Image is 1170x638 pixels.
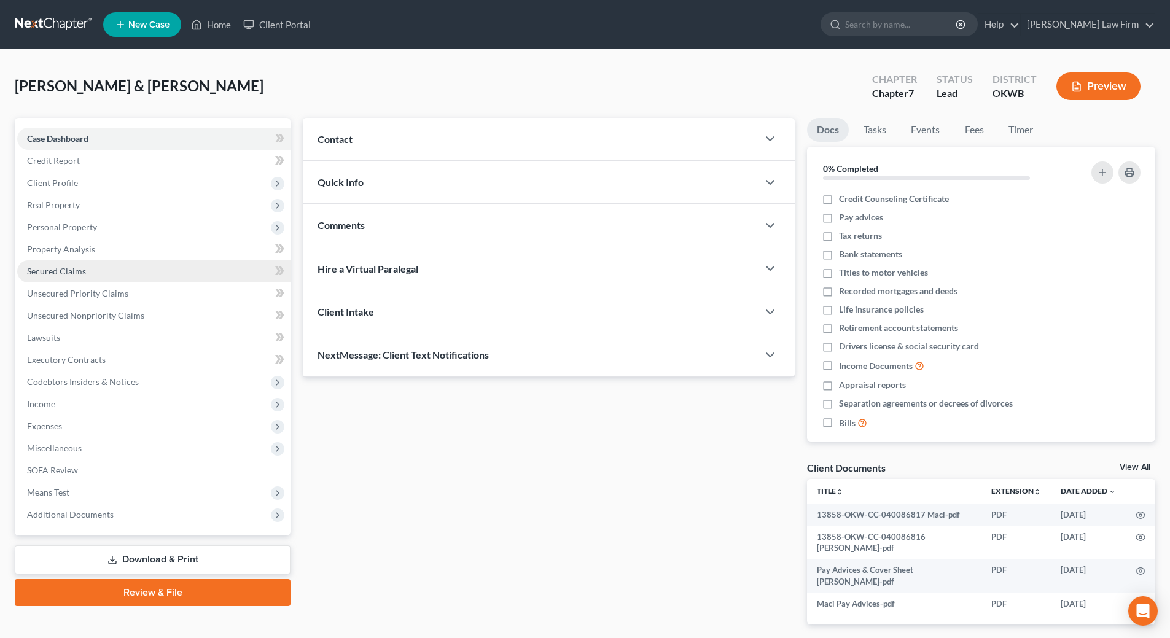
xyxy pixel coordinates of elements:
a: View All [1120,463,1150,472]
i: unfold_more [1034,488,1041,496]
a: Titleunfold_more [817,486,843,496]
span: Income Documents [839,360,913,372]
span: Bank statements [839,248,902,260]
span: Retirement account statements [839,322,958,334]
span: Lawsuits [27,332,60,343]
a: Help [978,14,1020,36]
span: Life insurance policies [839,303,924,316]
span: Executory Contracts [27,354,106,365]
a: Date Added expand_more [1061,486,1116,496]
span: NextMessage: Client Text Notifications [318,349,489,360]
span: SOFA Review [27,465,78,475]
span: Drivers license & social security card [839,340,979,352]
span: Unsecured Priority Claims [27,288,128,298]
td: 13858-OKW-CC-040086817 Maci-pdf [807,504,981,526]
td: Maci Pay Advices-pdf [807,593,981,615]
span: Miscellaneous [27,443,82,453]
div: Chapter [872,72,917,87]
span: Unsecured Nonpriority Claims [27,310,144,321]
div: Open Intercom Messenger [1128,596,1158,626]
a: Events [901,118,950,142]
span: Case Dashboard [27,133,88,144]
div: District [993,72,1037,87]
span: Quick Info [318,176,364,188]
span: Hire a Virtual Paralegal [318,263,418,274]
span: Codebtors Insiders & Notices [27,376,139,387]
div: OKWB [993,87,1037,101]
span: [PERSON_NAME] & [PERSON_NAME] [15,77,263,95]
a: Unsecured Priority Claims [17,282,291,305]
span: Secured Claims [27,266,86,276]
span: Additional Documents [27,509,114,519]
td: PDF [981,593,1051,615]
span: Expenses [27,421,62,431]
span: Titles to motor vehicles [839,266,928,279]
a: Property Analysis [17,238,291,260]
span: Recorded mortgages and deeds [839,285,957,297]
a: Download & Print [15,545,291,574]
a: [PERSON_NAME] Law Firm [1021,14,1155,36]
a: Docs [807,118,849,142]
button: Preview [1056,72,1141,100]
div: Status [937,72,973,87]
td: PDF [981,504,1051,526]
span: Client Intake [318,306,374,317]
a: Home [185,14,237,36]
td: Pay Advices & Cover Sheet [PERSON_NAME]-pdf [807,559,981,593]
td: [DATE] [1051,593,1126,615]
span: Means Test [27,487,69,497]
a: Executory Contracts [17,349,291,371]
span: Credit Report [27,155,80,166]
span: Bills [839,417,856,429]
span: Tax returns [839,230,882,242]
strong: 0% Completed [823,163,878,174]
span: 7 [908,87,914,99]
span: Separation agreements or decrees of divorces [839,397,1013,410]
span: Appraisal reports [839,379,906,391]
span: Personal Property [27,222,97,232]
span: Property Analysis [27,244,95,254]
span: Income [27,399,55,409]
a: Tasks [854,118,896,142]
i: expand_more [1109,488,1116,496]
div: Client Documents [807,461,886,474]
a: Credit Report [17,150,291,172]
a: Fees [954,118,994,142]
span: Client Profile [27,177,78,188]
a: Lawsuits [17,327,291,349]
a: Extensionunfold_more [991,486,1041,496]
td: PDF [981,526,1051,559]
a: SOFA Review [17,459,291,481]
span: Comments [318,219,365,231]
a: Secured Claims [17,260,291,282]
span: Real Property [27,200,80,210]
input: Search by name... [845,13,957,36]
span: Contact [318,133,353,145]
a: Unsecured Nonpriority Claims [17,305,291,327]
td: [DATE] [1051,526,1126,559]
a: Case Dashboard [17,128,291,150]
a: Client Portal [237,14,317,36]
td: [DATE] [1051,504,1126,526]
td: PDF [981,559,1051,593]
a: Review & File [15,579,291,606]
span: Pay advices [839,211,883,224]
div: Chapter [872,87,917,101]
td: [DATE] [1051,559,1126,593]
span: Credit Counseling Certificate [839,193,949,205]
i: unfold_more [836,488,843,496]
a: Timer [999,118,1043,142]
div: Lead [937,87,973,101]
td: 13858-OKW-CC-040086816 [PERSON_NAME]-pdf [807,526,981,559]
span: New Case [128,20,170,29]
